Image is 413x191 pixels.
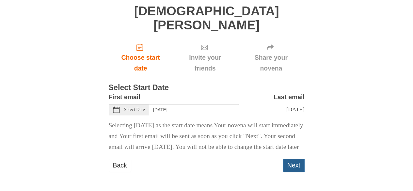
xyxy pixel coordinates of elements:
[109,92,140,103] label: First email
[179,52,231,74] span: Invite your friends
[244,52,298,74] span: Share your novena
[149,104,239,115] input: Use the arrow keys to pick a date
[172,39,237,77] div: Click "Next" to confirm your start date first.
[109,120,305,152] p: Selecting [DATE] as the start date means Your novena will start immediately and Your first email ...
[274,92,305,103] label: Last email
[238,39,305,77] div: Click "Next" to confirm your start date first.
[109,4,305,32] h1: [DEMOGRAPHIC_DATA][PERSON_NAME]
[124,107,145,112] span: Select Date
[283,159,305,172] button: Next
[286,106,304,113] span: [DATE]
[115,52,166,74] span: Choose start date
[109,84,305,92] h3: Select Start Date
[109,39,173,77] a: Choose start date
[109,159,131,172] a: Back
